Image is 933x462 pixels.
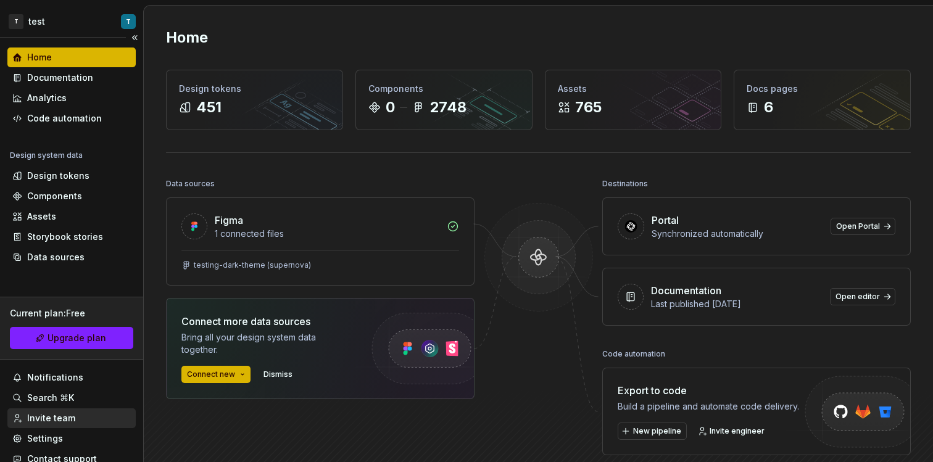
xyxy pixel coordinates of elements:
div: Design tokens [27,170,89,182]
div: Home [27,51,52,64]
div: Design system data [10,151,83,160]
a: Components02748 [355,70,533,130]
div: Current plan : Free [10,307,133,320]
a: Analytics [7,88,136,108]
div: Synchronized automatically [652,228,823,240]
a: Design tokens [7,166,136,186]
a: Open Portal [831,218,895,235]
div: 451 [196,97,222,117]
button: TtestT [2,8,141,35]
a: Invite team [7,408,136,428]
div: Analytics [27,92,67,104]
div: Last published [DATE] [651,298,823,310]
div: Figma [215,213,243,228]
div: 2748 [429,97,466,117]
button: Connect new [181,366,251,383]
div: Components [27,190,82,202]
button: Dismiss [258,366,298,383]
div: Notifications [27,371,83,384]
a: Design tokens451 [166,70,343,130]
span: New pipeline [633,426,681,436]
div: testing-dark-theme (supernova) [194,260,311,270]
div: T [126,17,131,27]
a: Docs pages6 [734,70,911,130]
span: Dismiss [263,369,292,379]
div: Code automation [27,112,102,125]
div: Build a pipeline and automate code delivery. [618,400,799,413]
button: Collapse sidebar [126,29,143,46]
div: Assets [558,83,709,95]
button: Search ⌘K [7,388,136,408]
button: New pipeline [618,423,687,440]
div: Documentation [651,283,721,298]
div: 0 [386,97,395,117]
div: Settings [27,432,63,445]
button: Upgrade plan [10,327,133,349]
a: Invite engineer [694,423,770,440]
div: Components [368,83,520,95]
a: Documentation [7,68,136,88]
a: Assets [7,207,136,226]
h2: Home [166,28,208,47]
span: Invite engineer [710,426,765,436]
a: Storybook stories [7,227,136,247]
div: Connect more data sources [181,314,348,329]
div: Invite team [27,412,75,424]
div: 1 connected files [215,228,439,240]
a: Code automation [7,109,136,128]
span: Connect new [187,369,235,379]
div: Docs pages [747,83,898,95]
a: Settings [7,429,136,448]
a: Figma1 connected filestesting-dark-theme (supernova) [166,197,475,286]
a: Data sources [7,247,136,267]
button: Notifications [7,368,136,387]
div: Bring all your design system data together. [181,331,348,356]
div: Data sources [166,175,215,192]
div: Destinations [602,175,648,192]
div: test [28,15,45,28]
div: T [9,14,23,29]
a: Assets765 [545,70,722,130]
div: Design tokens [179,83,330,95]
a: Home [7,47,136,67]
div: Code automation [602,345,665,363]
span: Open editor [836,292,880,302]
a: Components [7,186,136,206]
div: Portal [652,213,679,228]
span: Upgrade plan [48,332,106,344]
div: 765 [575,97,602,117]
div: Storybook stories [27,231,103,243]
span: Open Portal [836,221,880,231]
div: 6 [764,97,773,117]
div: Export to code [618,383,799,398]
div: Assets [27,210,56,223]
div: Search ⌘K [27,392,74,404]
div: Data sources [27,251,85,263]
div: Documentation [27,72,93,84]
a: Open editor [830,288,895,305]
